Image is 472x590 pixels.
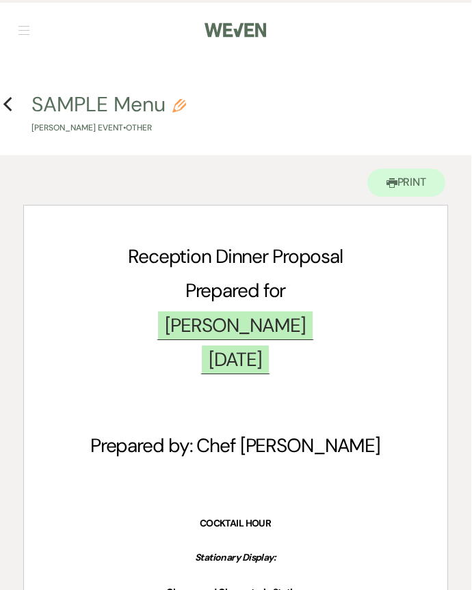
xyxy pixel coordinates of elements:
p: [PERSON_NAME] Event • Other [32,122,187,135]
span: [PERSON_NAME] [157,310,314,340]
span: [DATE] [201,344,271,374]
strong: COCKTAIL HOUR [200,517,272,529]
span: Prepared for [186,278,287,303]
button: Print [368,169,447,197]
em: Stationary Display: [196,551,276,563]
span: Reception Dinner Proposal [129,244,343,269]
img: Weven Logo [205,16,267,44]
button: SAMPLE Menu[PERSON_NAME] Event•Other [32,94,187,135]
span: Prepared by: Chef [PERSON_NAME] [91,433,381,458]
